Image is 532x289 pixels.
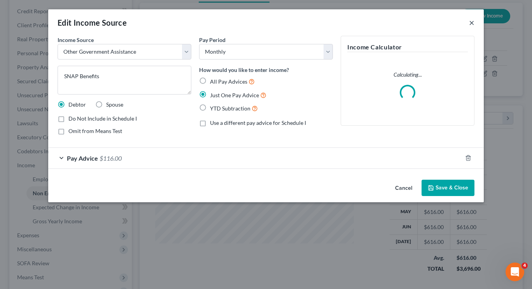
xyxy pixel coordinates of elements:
[58,17,127,28] div: Edit Income Source
[68,128,122,134] span: Omit from Means Test
[100,154,122,162] span: $116.00
[68,101,86,108] span: Debtor
[347,42,468,52] h5: Income Calculator
[67,154,98,162] span: Pay Advice
[210,105,250,112] span: YTD Subtraction
[210,78,247,85] span: All Pay Advices
[58,37,94,43] span: Income Source
[106,101,123,108] span: Spouse
[521,263,528,269] span: 4
[389,180,418,196] button: Cancel
[422,180,474,196] button: Save & Close
[199,66,289,74] label: How would you like to enter income?
[347,71,468,79] p: Calculating...
[210,119,306,126] span: Use a different pay advice for Schedule I
[210,92,259,98] span: Just One Pay Advice
[506,263,524,281] iframe: Intercom live chat
[68,115,137,122] span: Do Not Include in Schedule I
[199,36,226,44] label: Pay Period
[469,18,474,27] button: ×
